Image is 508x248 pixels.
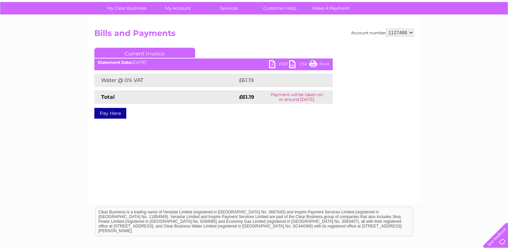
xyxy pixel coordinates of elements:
td: Water @ 0% VAT [94,74,237,87]
a: Log out [486,29,502,34]
a: CSV [289,60,309,70]
a: PDF [269,60,289,70]
a: Energy [407,29,421,34]
a: Contact [463,29,480,34]
h2: Bills and Payments [94,29,414,41]
a: Blog [450,29,459,34]
div: [DATE] [94,60,333,65]
a: 0333 014 3131 [381,3,428,12]
div: Clear Business is a trading name of Verastar Limited (registered in [GEOGRAPHIC_DATA] No. 3667643... [96,4,413,33]
img: logo.png [18,17,52,38]
div: Account number [351,29,414,37]
td: £61.19 [237,74,318,87]
a: Water [390,29,403,34]
a: Telecoms [425,29,446,34]
a: Make A Payment [303,2,359,14]
a: Print [309,60,329,70]
a: Current Invoice [94,48,195,58]
b: Statement Date: [98,60,132,65]
a: My Account [150,2,205,14]
a: Services [201,2,257,14]
td: Payment will be taken on or around [DATE] [261,90,332,104]
a: Customer Help [252,2,308,14]
strong: Total [101,94,115,100]
a: Pay Here [94,108,126,119]
strong: £61.19 [239,94,254,100]
a: My Clear Business [99,2,154,14]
